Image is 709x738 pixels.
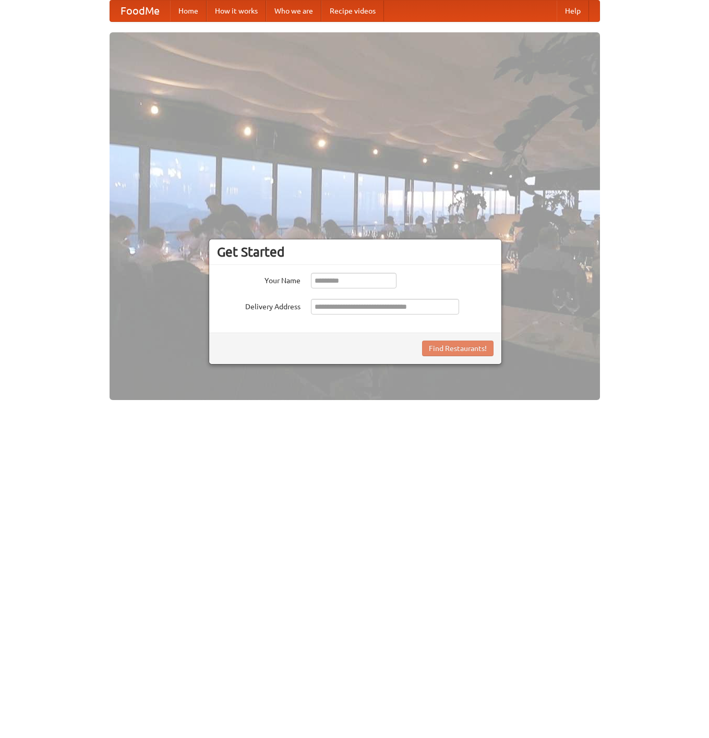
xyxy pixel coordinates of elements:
[266,1,321,21] a: Who we are
[207,1,266,21] a: How it works
[217,244,494,260] h3: Get Started
[217,273,301,286] label: Your Name
[422,341,494,356] button: Find Restaurants!
[557,1,589,21] a: Help
[170,1,207,21] a: Home
[321,1,384,21] a: Recipe videos
[110,1,170,21] a: FoodMe
[217,299,301,312] label: Delivery Address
